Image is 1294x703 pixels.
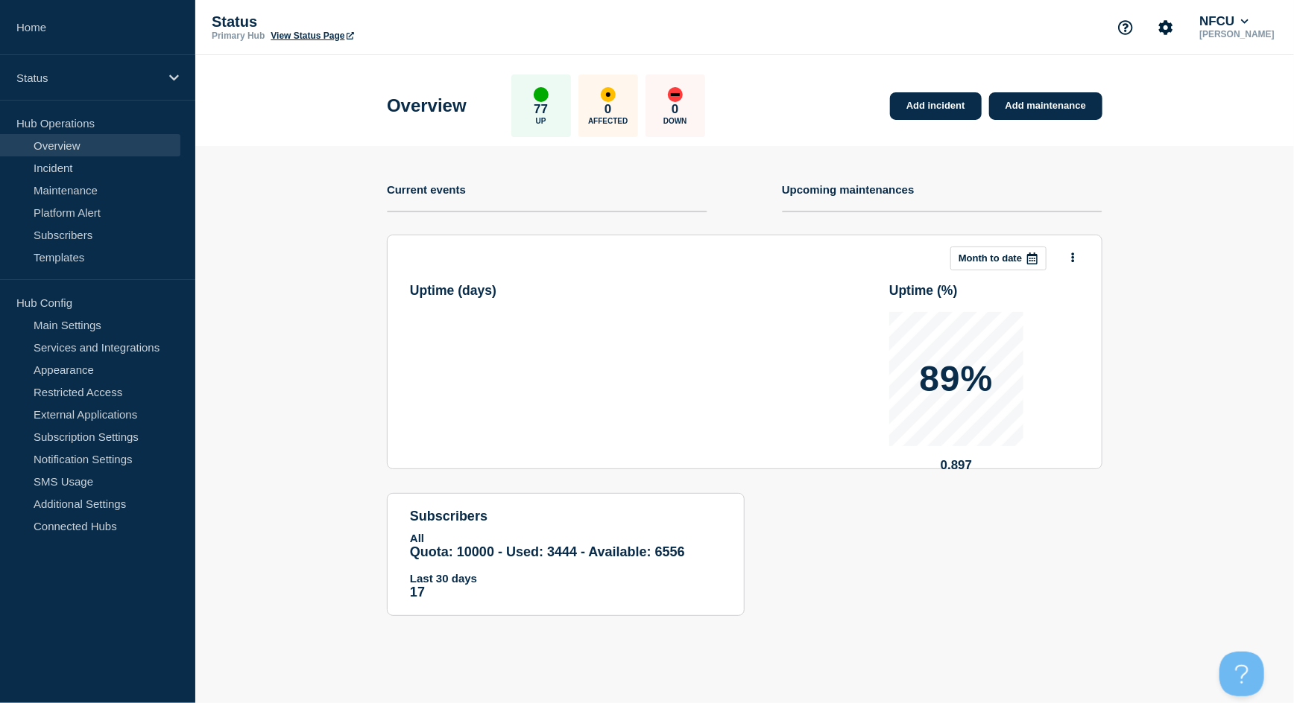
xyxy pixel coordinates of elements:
[410,509,722,524] h4: subscribers
[1219,652,1264,696] iframe: Help Scout Beacon - Open
[959,252,1022,264] p: Month to date
[271,31,353,41] a: View Status Page
[387,95,467,116] h1: Overview
[989,92,1102,120] a: Add maintenance
[534,87,549,102] div: up
[212,13,510,31] p: Status
[890,92,982,120] a: Add incident
[588,117,628,125] p: Affected
[919,361,993,397] p: 89%
[212,31,265,41] p: Primary Hub
[605,102,611,117] p: 0
[601,87,616,102] div: affected
[668,87,683,102] div: down
[410,585,722,600] p: 17
[889,458,1023,473] p: 0.897
[410,572,722,585] p: Last 30 days
[1196,29,1278,39] p: [PERSON_NAME]
[387,183,466,196] h4: Current events
[410,532,722,544] p: All
[1150,12,1181,43] button: Account settings
[534,102,548,117] p: 77
[1110,12,1141,43] button: Support
[410,544,685,559] span: Quota: 10000 - Used: 3444 - Available: 6556
[1196,14,1252,29] button: NFCU
[950,246,1047,270] button: Month to date
[889,283,958,299] h3: Uptime ( % )
[410,283,496,299] h3: Uptime ( days )
[16,71,160,84] p: Status
[672,102,678,117] p: 0
[782,183,915,196] h4: Upcoming maintenances
[536,117,546,125] p: Up
[663,117,687,125] p: Down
